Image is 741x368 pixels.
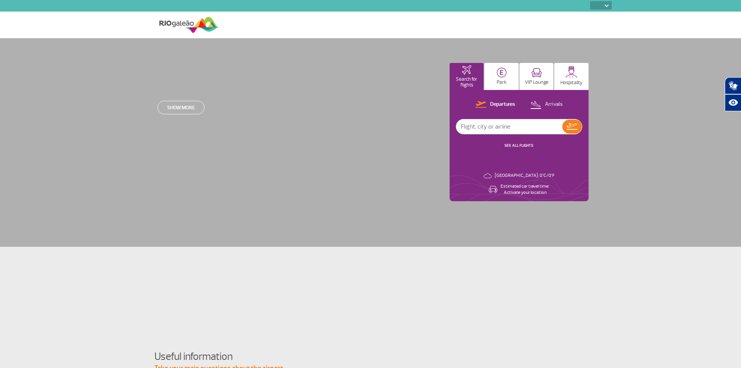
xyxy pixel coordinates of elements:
p: VIP Lounge [525,80,548,85]
p: Departures [490,101,515,108]
button: Abrir recursos assistivos. [725,94,741,111]
img: hospitality.svg [565,66,577,78]
button: Arrivals [528,100,565,110]
div: Plugin de acessibilidade da Hand Talk. [725,77,741,111]
img: airplaneHomeActive.svg [462,65,471,75]
p: [GEOGRAPHIC_DATA]: 0°C/0°F [495,173,555,179]
button: VIP Lounge [519,63,554,90]
img: vipRoom.svg [531,68,542,78]
h4: Useful information [154,349,587,364]
a: Show more [157,101,205,114]
input: Flight, city or airline [456,119,562,134]
p: Estimated car travel time: Activate your location [501,183,549,196]
img: carParkingHome.svg [497,68,507,78]
button: Park [484,63,519,90]
p: Arrivals [545,101,563,108]
button: Hospitality [554,63,589,90]
button: SEE ALL FLIGHTS [502,142,536,149]
button: Departures [473,100,518,110]
p: Park [497,80,507,85]
a: SEE ALL FLIGHTS [504,143,533,148]
button: Search for flights [450,63,484,90]
p: Search for flights [453,76,480,88]
p: Hospitality [560,80,582,86]
button: Abrir tradutor de língua de sinais. [725,77,741,94]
